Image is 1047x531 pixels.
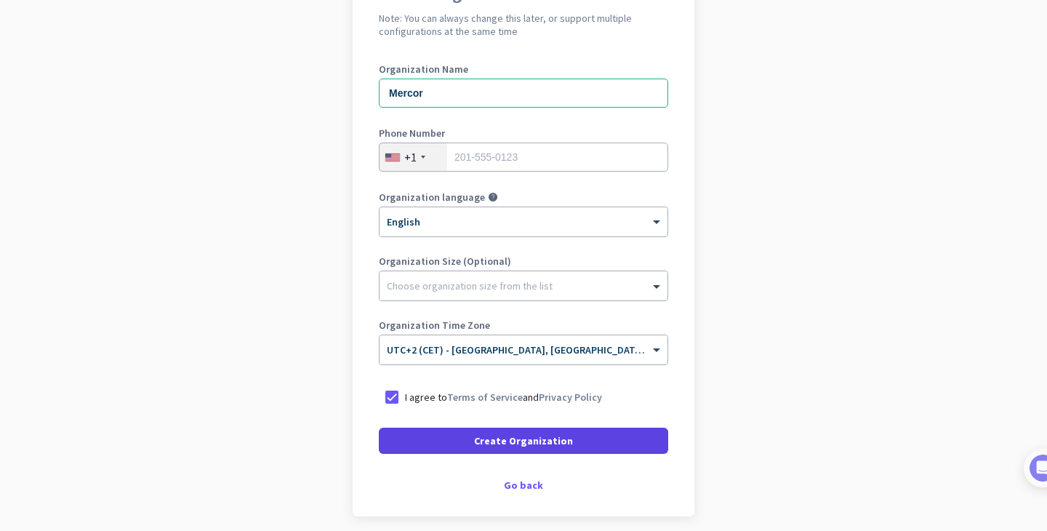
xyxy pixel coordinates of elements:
[405,390,602,404] p: I agree to and
[379,128,668,138] label: Phone Number
[379,192,485,202] label: Organization language
[379,143,668,172] input: 201-555-0123
[379,64,668,74] label: Organization Name
[379,480,668,490] div: Go back
[474,434,573,448] span: Create Organization
[379,320,668,330] label: Organization Time Zone
[539,391,602,404] a: Privacy Policy
[379,256,668,266] label: Organization Size (Optional)
[379,79,668,108] input: What is the name of your organization?
[447,391,523,404] a: Terms of Service
[488,192,498,202] i: help
[379,12,668,38] h2: Note: You can always change this later, or support multiple configurations at the same time
[379,428,668,454] button: Create Organization
[404,150,417,164] div: +1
